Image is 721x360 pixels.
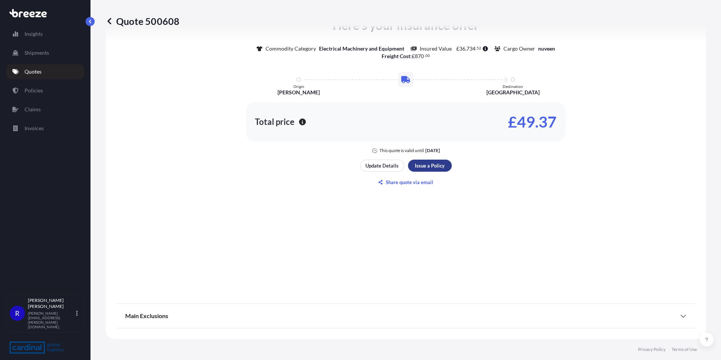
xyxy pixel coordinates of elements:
[360,176,452,188] button: Share quote via email
[278,89,320,96] p: [PERSON_NAME]
[6,102,84,117] a: Claims
[638,346,666,352] a: Privacy Policy
[672,346,697,352] a: Terms of Use
[382,52,430,60] p: :
[15,309,20,317] span: R
[365,162,399,169] p: Update Details
[255,118,295,126] p: Total price
[265,45,316,52] p: Commodity Category
[412,54,415,59] span: £
[25,68,41,75] p: Quotes
[293,84,304,89] p: Origin
[25,49,49,57] p: Shipments
[465,46,466,51] span: ,
[6,83,84,98] a: Policies
[28,311,75,329] p: [PERSON_NAME][EMAIL_ADDRESS][PERSON_NAME][DOMAIN_NAME]
[486,89,540,96] p: [GEOGRAPHIC_DATA]
[319,45,404,52] p: Electrical Machinery and Equipment
[125,307,686,325] div: Main Exclusions
[28,297,75,309] p: [PERSON_NAME] [PERSON_NAME]
[25,87,43,94] p: Policies
[25,30,43,38] p: Insights
[503,45,535,52] p: Cargo Owner
[125,312,168,320] span: Main Exclusions
[6,64,84,79] a: Quotes
[386,178,433,186] p: Share quote via email
[9,342,64,354] img: organization-logo
[424,54,425,57] span: .
[538,45,555,52] p: nuveen
[420,45,452,52] p: Insured Value
[503,84,523,89] p: Destination
[408,160,452,172] button: Issue a Policy
[360,160,404,172] button: Update Details
[508,116,557,128] p: £49.37
[379,148,424,154] p: This quote is valid until
[382,53,410,59] b: Freight Cost
[6,26,84,42] a: Insights
[459,46,465,51] span: 36
[415,162,445,169] p: Issue a Policy
[456,46,459,51] span: £
[476,47,477,49] span: .
[425,54,430,57] span: 00
[25,125,44,132] p: Invoices
[25,106,41,113] p: Claims
[477,47,481,49] span: 52
[415,54,424,59] span: 870
[466,46,476,51] span: 734
[106,15,179,27] p: Quote 500608
[6,45,84,60] a: Shipments
[425,148,440,154] p: [DATE]
[6,121,84,136] a: Invoices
